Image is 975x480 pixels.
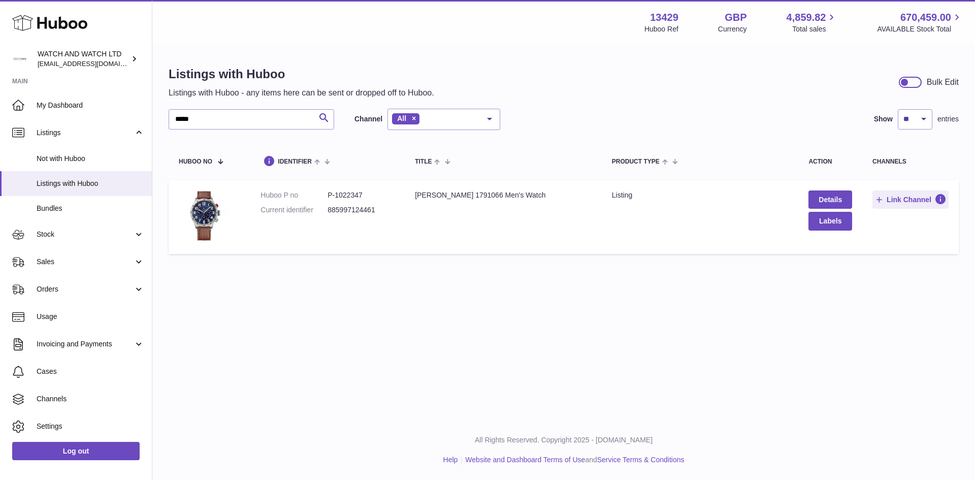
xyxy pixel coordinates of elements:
dd: P-1022347 [328,190,395,200]
span: Invoicing and Payments [37,339,134,349]
div: Huboo Ref [644,24,678,34]
button: Link Channel [872,190,949,209]
dd: 885997124461 [328,205,395,215]
a: 4,859.82 Total sales [787,11,838,34]
span: Orders [37,284,134,294]
span: Usage [37,312,144,322]
li: and [462,455,684,465]
span: Channels [37,394,144,404]
a: Log out [12,442,140,460]
span: Bundles [37,204,144,213]
div: [PERSON_NAME] 1791066 Men's Watch [415,190,592,200]
strong: 13429 [650,11,678,24]
span: Settings [37,422,144,431]
span: 4,859.82 [787,11,826,24]
div: Bulk Edit [927,77,959,88]
label: Show [874,114,893,124]
span: AVAILABLE Stock Total [877,24,963,34]
span: Total sales [792,24,837,34]
a: Details [808,190,852,209]
strong: GBP [725,11,746,24]
span: Sales [37,257,134,267]
span: Huboo no [179,158,212,165]
span: Not with Huboo [37,154,144,164]
div: action [808,158,852,165]
h1: Listings with Huboo [169,66,434,82]
span: Cases [37,367,144,376]
span: title [415,158,432,165]
p: All Rights Reserved. Copyright 2025 - [DOMAIN_NAME] [160,435,967,445]
span: [EMAIL_ADDRESS][DOMAIN_NAME] [38,59,149,68]
a: 670,459.00 AVAILABLE Stock Total [877,11,963,34]
span: All [397,114,406,122]
span: identifier [278,158,312,165]
label: Channel [354,114,382,124]
p: Listings with Huboo - any items here can be sent or dropped off to Huboo. [169,87,434,99]
dt: Current identifier [261,205,328,215]
a: Help [443,456,458,464]
span: Stock [37,230,134,239]
button: Labels [808,212,852,230]
span: entries [937,114,959,124]
span: 670,459.00 [900,11,951,24]
a: Website and Dashboard Terms of Use [465,456,585,464]
span: Listings [37,128,134,138]
div: WATCH AND WATCH LTD [38,49,129,69]
span: Link Channel [887,195,931,204]
div: channels [872,158,949,165]
div: listing [612,190,789,200]
span: My Dashboard [37,101,144,110]
dt: Huboo P no [261,190,328,200]
img: internalAdmin-13429@internal.huboo.com [12,51,27,67]
img: Tommy Hilfiger 1791066 Men's Watch [179,190,230,241]
a: Service Terms & Conditions [597,456,685,464]
div: Currency [718,24,747,34]
span: Listings with Huboo [37,179,144,188]
span: Product Type [612,158,660,165]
